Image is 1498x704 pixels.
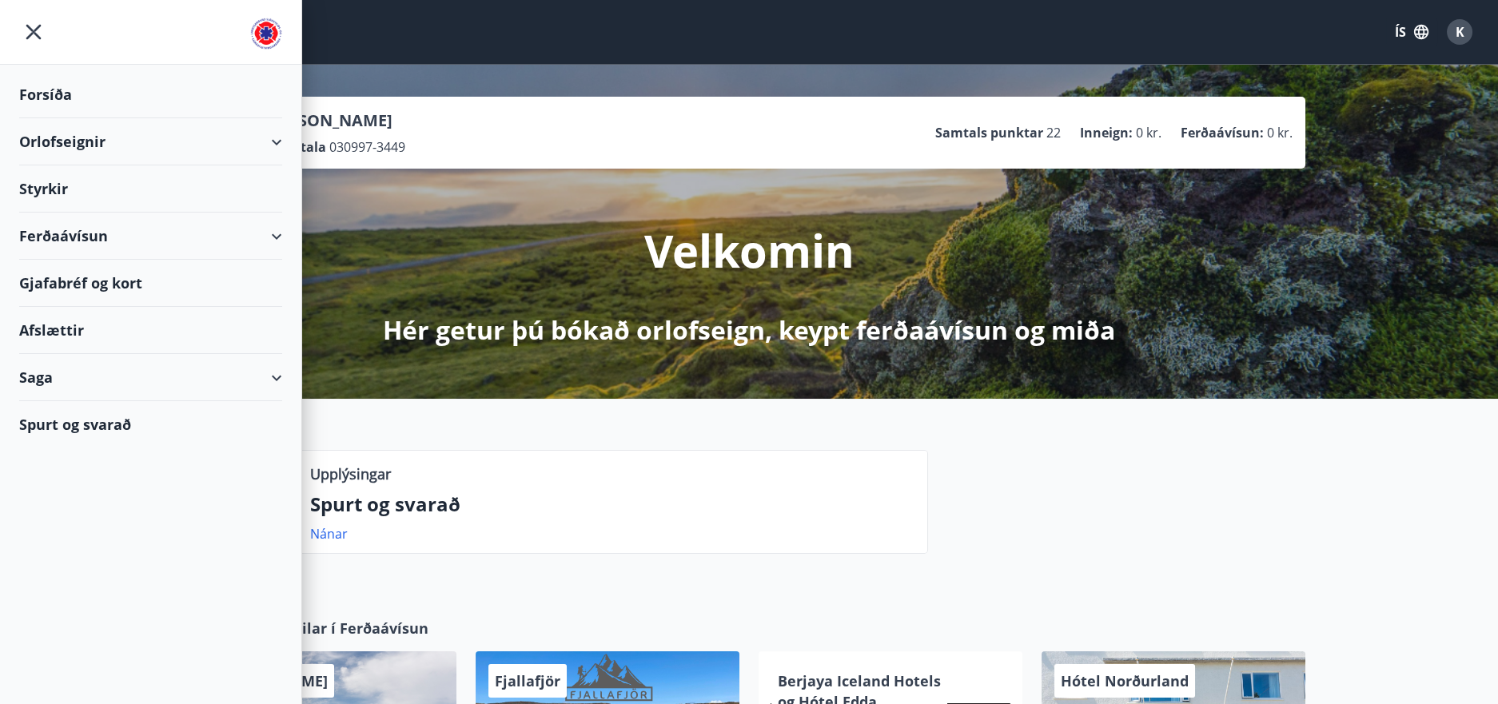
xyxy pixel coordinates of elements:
span: K [1456,23,1464,41]
div: Ferðaávísun [19,213,282,260]
span: 0 kr. [1136,124,1161,141]
div: Spurt og svarað [19,401,282,447]
span: Hótel Norðurland [1061,671,1189,690]
p: Inneign : [1080,124,1133,141]
p: Samtals punktar [935,124,1043,141]
p: [PERSON_NAME] [263,109,405,132]
div: Saga [19,354,282,401]
div: Gjafabréf og kort [19,260,282,307]
p: Spurt og svarað [310,491,914,518]
span: 22 [1046,124,1061,141]
p: Velkomin [644,220,855,280]
button: ÍS [1386,18,1437,46]
div: Forsíða [19,71,282,118]
p: Upplýsingar [310,463,391,484]
span: Samstarfsaðilar í Ferðaávísun [212,618,428,638]
button: K [1440,13,1479,51]
span: Fjallafjör [495,671,560,690]
div: Orlofseignir [19,118,282,165]
button: menu [19,18,48,46]
div: Afslættir [19,307,282,354]
span: 030997-3449 [329,138,405,156]
span: 0 kr. [1267,124,1293,141]
a: Nánar [310,525,348,543]
img: union_logo [250,18,282,50]
div: Styrkir [19,165,282,213]
p: Ferðaávísun : [1181,124,1264,141]
p: Hér getur þú bókað orlofseign, keypt ferðaávísun og miða [383,312,1115,348]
